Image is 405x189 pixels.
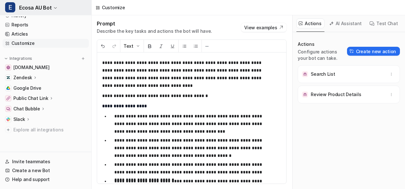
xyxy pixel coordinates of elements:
img: Review Product Details icon [302,91,308,98]
p: Review Product Details [311,91,361,98]
img: Public Chat Link [6,96,10,100]
p: Zendesk [13,74,32,81]
button: Unordered List [179,40,190,52]
a: Articles [3,30,89,38]
p: Describe the key tasks and actions the bot will have. [97,28,212,34]
p: Actions [298,41,347,47]
img: Bold [147,44,152,49]
a: www.ecosa.com.au[DOMAIN_NAME] [3,63,89,72]
p: Public Chat Link [13,95,48,101]
a: Google DriveGoogle Drive [3,84,89,93]
button: AI Assistant [327,18,365,28]
img: Redo [112,44,117,49]
a: Invite teammates [3,157,89,166]
img: Zendesk [6,76,10,80]
img: Dropdown Down Arrow [135,44,140,49]
p: Slack [13,116,25,122]
button: Actions [296,18,324,28]
img: Undo [100,44,105,49]
img: Search List icon [302,71,308,77]
button: Underline [167,40,178,52]
button: Bold [144,40,155,52]
img: Create action [350,49,354,53]
span: Ecosa AU Bot [19,3,52,12]
button: View examples [241,23,287,32]
img: Underline [170,44,175,49]
p: Configure actions your bot can take. [298,49,347,61]
img: Unordered List [182,44,187,49]
span: Explore all integrations [13,125,86,135]
img: Slack [6,117,10,121]
button: Integrations [3,55,34,62]
img: expand menu [4,56,8,61]
img: www.ecosa.com.au [6,66,10,69]
button: Ordered List [190,40,202,52]
img: Italic [159,44,164,49]
img: explore all integrations [5,127,11,133]
img: Chat Bubble [6,107,10,111]
button: Undo [97,40,109,52]
img: Ordered List [193,44,198,49]
button: ─ [202,40,212,52]
div: Customize [102,4,125,11]
a: Help and support [3,175,89,184]
button: Redo [109,40,120,52]
p: Chat Bubble [13,106,40,112]
span: E [5,2,15,12]
p: Integrations [10,56,32,61]
img: Google Drive [6,86,10,90]
button: Create new action [347,47,400,56]
p: Search List [311,71,335,77]
img: menu_add.svg [81,56,85,61]
a: Reports [3,20,89,29]
button: Test Chat [367,18,401,28]
span: [DOMAIN_NAME] [13,64,49,71]
h1: Prompt [97,20,212,27]
button: Italic [155,40,167,52]
button: Text [120,40,144,52]
a: Customize [3,39,89,48]
span: Google Drive [13,85,41,91]
a: Explore all integrations [3,125,89,134]
a: Create a new Bot [3,166,89,175]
